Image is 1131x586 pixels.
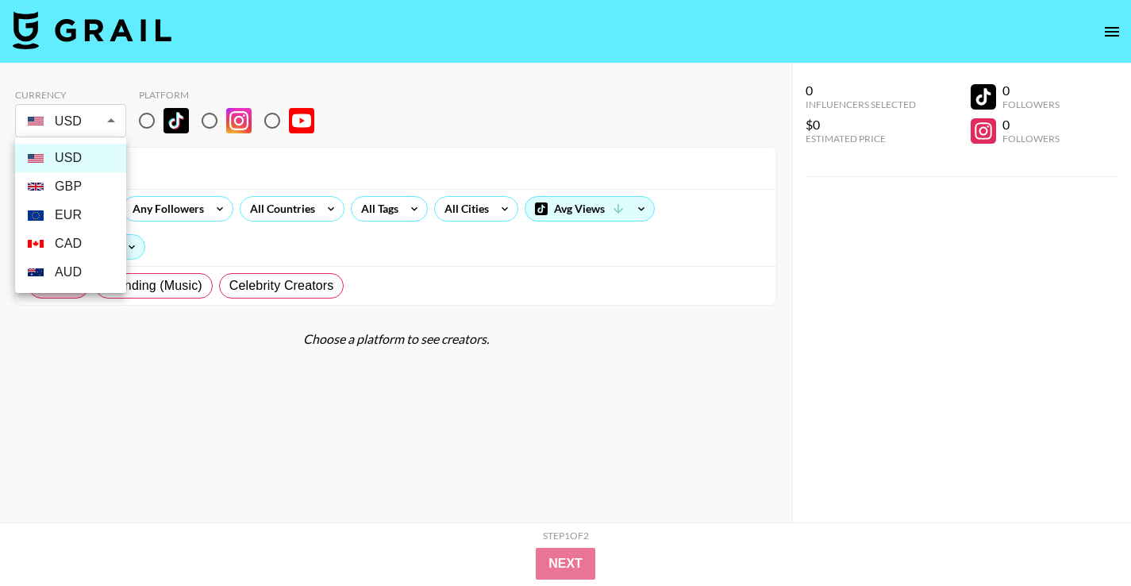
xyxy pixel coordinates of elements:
[15,172,126,201] li: GBP
[15,229,126,258] li: CAD
[15,258,126,287] li: AUD
[15,144,126,172] li: USD
[15,201,126,229] li: EUR
[1052,507,1112,567] iframe: Drift Widget Chat Controller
